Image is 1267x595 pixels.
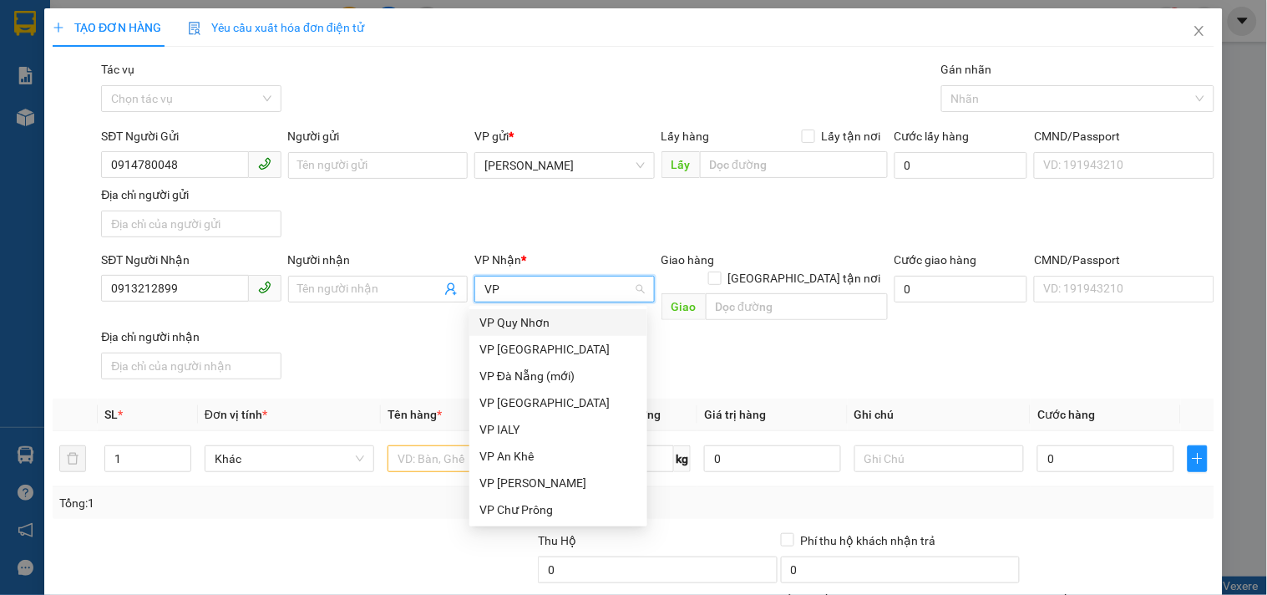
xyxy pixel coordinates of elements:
span: Lấy hàng [661,130,710,143]
span: [GEOGRAPHIC_DATA] tận nơi [722,269,888,287]
label: Tác vụ [101,63,134,76]
div: Địa chỉ người gửi [101,186,281,204]
span: ĐỨC ĐẠT GIA LAI [46,16,208,39]
span: Cước hàng [1037,408,1095,421]
span: Đơn vị tính [205,408,267,421]
button: plus [1188,445,1208,472]
div: VP Quy Nhơn [469,309,647,336]
span: plus [53,22,64,33]
div: VP An Khê [479,447,637,465]
span: plus [1188,452,1207,465]
span: Khác [215,446,364,471]
div: VP Sài Gòn [469,336,647,363]
span: TẠO ĐƠN HÀNG [53,21,161,34]
div: Địa chỉ người nhận [101,328,281,346]
input: VD: Bàn, Ghế [388,445,557,472]
span: user-add [444,282,458,296]
div: VP [GEOGRAPHIC_DATA] [479,394,637,412]
span: Giao hàng [661,253,715,267]
div: VP Đà Nẵng (mới) [469,363,647,389]
div: CMND/Passport [1034,251,1214,269]
span: Thu Hộ [538,534,576,547]
span: VP GỬI: [11,104,84,128]
div: Tổng: 1 [59,494,490,512]
div: CMND/Passport [1034,127,1214,145]
span: SL [104,408,118,421]
span: Giao [661,293,706,320]
div: VP Chư Prông [479,501,637,519]
input: Địa chỉ của người gửi [101,211,281,237]
input: 0 [704,445,841,472]
span: Yêu cầu xuất hóa đơn điện tử [188,21,364,34]
div: VP Hòa Lệ Chí [469,470,647,496]
span: VP Nhận [474,253,521,267]
div: VP [PERSON_NAME] [479,474,637,492]
strong: [PERSON_NAME]: [108,47,212,63]
div: SĐT Người Gửi [101,127,281,145]
input: Cước lấy hàng [895,152,1028,179]
strong: 0901 933 179 [108,81,190,97]
span: Giá trị hàng [704,408,766,421]
span: Lấy tận nơi [815,127,888,145]
span: Phí thu hộ khách nhận trả [794,531,943,550]
input: Cước giao hàng [895,276,1028,303]
input: Dọc đường [706,293,888,320]
span: Tên hàng [388,408,442,421]
div: Người gửi [288,127,468,145]
img: icon [188,22,201,35]
div: VP gửi [474,127,654,145]
button: delete [59,445,86,472]
div: VP [GEOGRAPHIC_DATA] [479,340,637,359]
button: Close [1176,8,1223,55]
label: Cước giao hàng [895,253,977,267]
input: Dọc đường [700,151,888,178]
div: VP Chư Prông [469,496,647,523]
strong: 0901 936 968 [11,81,93,97]
strong: 0901 900 568 [108,47,242,79]
span: Lấy [661,151,700,178]
input: Ghi Chú [854,445,1024,472]
div: VP IALY [469,416,647,443]
div: VP Đà Nẵng [469,389,647,416]
label: Gán nhãn [941,63,992,76]
span: close [1193,24,1206,38]
span: Phan Đình Phùng [484,153,644,178]
div: VP IALY [479,420,637,439]
div: VP Quy Nhơn [479,313,637,332]
strong: 0931 600 979 [11,47,91,79]
div: VP Đà Nẵng (mới) [479,367,637,385]
input: Địa chỉ của người nhận [101,353,281,379]
div: VP An Khê [469,443,647,470]
span: kg [674,445,691,472]
div: Người nhận [288,251,468,269]
strong: Sài Gòn: [11,47,61,63]
label: Cước lấy hàng [895,130,970,143]
span: phone [258,281,271,294]
span: phone [258,157,271,170]
th: Ghi chú [848,399,1031,431]
div: SĐT Người Nhận [101,251,281,269]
